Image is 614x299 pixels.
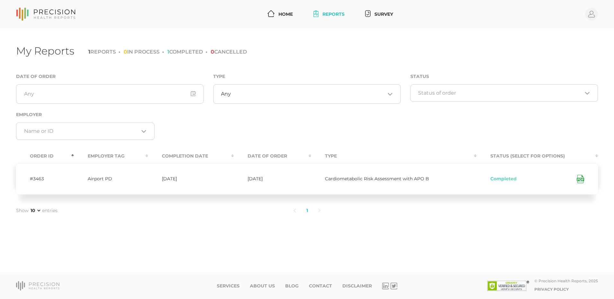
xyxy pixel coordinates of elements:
[342,283,372,289] a: Disclaimer
[88,49,90,55] span: 1
[213,84,401,104] div: Search for option
[16,74,56,79] label: Date of Order
[217,283,240,289] a: Services
[16,149,74,163] th: Order ID : activate to sort column descending
[148,149,234,163] th: Completion Date : activate to sort column ascending
[325,176,429,182] span: Cardiometabolic Risk Assessment with APO B
[477,149,598,163] th: Status (Select for Options) : activate to sort column ascending
[29,207,41,214] select: Showentries
[311,8,347,20] a: Reports
[124,49,127,55] span: 0
[16,207,57,214] label: Show entries
[285,283,299,289] a: Blog
[118,49,160,55] li: IN PROCESS
[265,8,295,20] a: Home
[16,45,74,57] h1: My Reports
[213,74,225,79] label: Type
[231,91,385,97] input: Search for option
[309,283,332,289] a: Contact
[418,90,582,96] input: Search for option
[410,84,598,102] div: Search for option
[206,49,247,55] li: CANCELLED
[167,49,169,55] span: 1
[490,176,517,182] span: Completed
[234,149,311,163] th: Date Of Order : activate to sort column ascending
[221,91,231,97] span: Any
[311,149,477,163] th: Type : activate to sort column ascending
[16,112,42,117] label: Employer
[162,49,203,55] li: COMPLETED
[234,163,311,194] td: [DATE]
[534,287,569,292] a: Privacy Policy
[24,128,139,134] input: Search for option
[16,123,154,140] div: Search for option
[74,149,148,163] th: Employer Tag : activate to sort column ascending
[250,283,275,289] a: About Us
[410,74,429,79] label: Status
[88,49,116,55] li: REPORTS
[363,8,396,20] a: Survey
[74,163,148,194] td: Airport PD
[16,163,74,194] td: #3463
[487,281,529,291] img: SSL site seal - click to verify
[211,49,214,55] span: 0
[16,84,204,104] input: Any
[148,163,234,194] td: [DATE]
[534,278,598,283] div: © Precision Health Reports, 2025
